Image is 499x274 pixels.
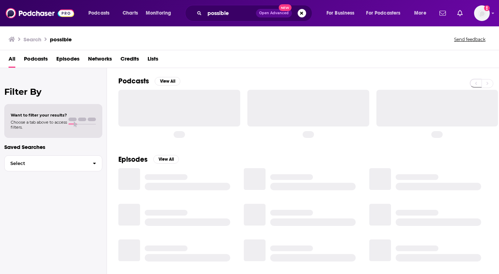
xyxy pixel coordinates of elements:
a: Episodes [56,53,79,68]
img: User Profile [474,5,490,21]
button: Select [4,155,102,171]
span: Want to filter your results? [11,113,67,118]
svg: Add a profile image [484,5,490,11]
button: open menu [141,7,180,19]
p: Saved Searches [4,144,102,150]
button: open menu [409,7,435,19]
span: Podcasts [88,8,109,18]
div: Search podcasts, credits, & more... [192,5,319,21]
a: PodcastsView All [118,77,180,86]
span: For Business [326,8,355,18]
h2: Episodes [118,155,148,164]
a: All [9,53,15,68]
button: Show profile menu [474,5,490,21]
button: open menu [321,7,364,19]
span: Open Advanced [259,11,289,15]
input: Search podcasts, credits, & more... [205,7,256,19]
button: Send feedback [452,36,488,42]
span: Choose a tab above to access filters. [11,120,67,130]
a: Networks [88,53,112,68]
button: Open AdvancedNew [256,9,292,17]
button: open menu [362,7,411,19]
a: Lists [148,53,158,68]
a: Podcasts [24,53,48,68]
button: View All [153,155,179,164]
button: open menu [83,7,119,19]
h3: Search [24,36,41,43]
h3: possible [50,36,72,43]
span: New [279,4,292,11]
span: Charts [123,8,138,18]
a: Charts [118,7,142,19]
a: Show notifications dropdown [454,7,465,19]
a: EpisodesView All [118,155,179,164]
span: Logged in as wondermedianetwork [474,5,490,21]
a: Credits [120,53,139,68]
h2: Podcasts [118,77,149,86]
h2: Filter By [4,87,102,97]
span: Select [5,161,87,166]
span: For Podcasters [366,8,400,18]
button: View All [155,77,180,86]
span: More [414,8,426,18]
a: Show notifications dropdown [437,7,449,19]
img: Podchaser - Follow, Share and Rate Podcasts [6,6,74,20]
span: Monitoring [146,8,171,18]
